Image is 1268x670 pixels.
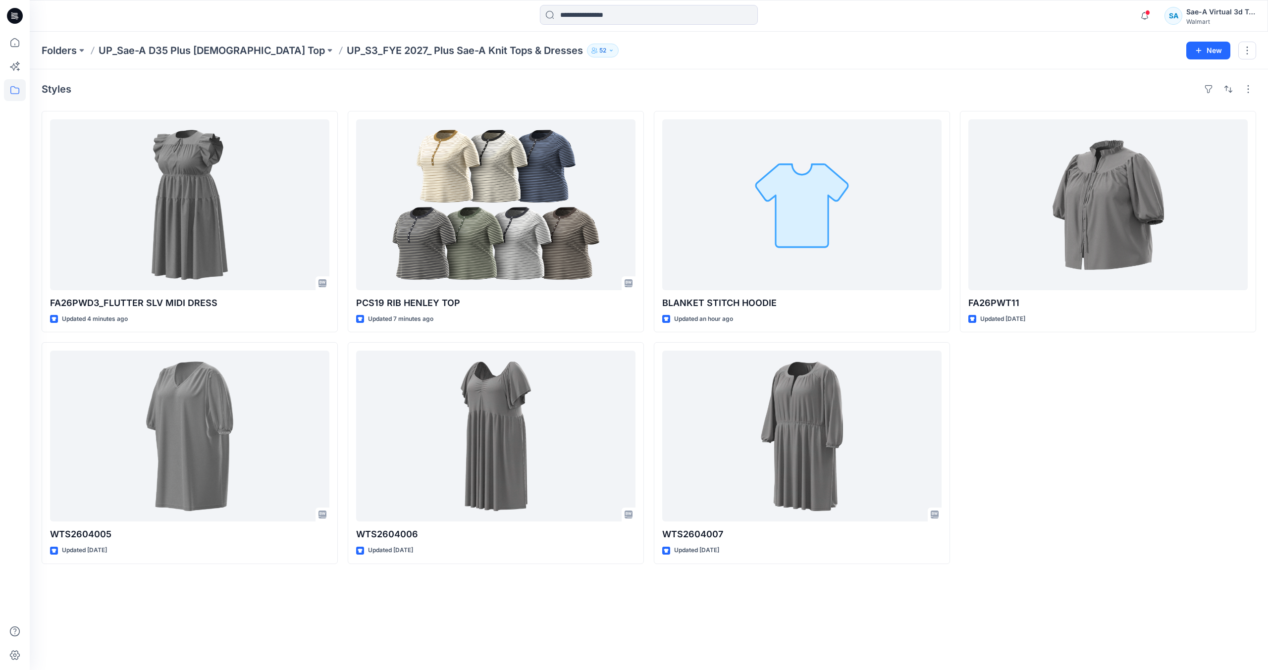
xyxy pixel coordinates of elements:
[50,119,329,290] a: FA26PWD3_FLUTTER SLV MIDI DRESS
[356,119,635,290] a: PCS19 RIB HENLEY TOP
[662,296,942,310] p: BLANKET STITCH HOODIE
[42,83,71,95] h4: Styles
[99,44,325,57] a: UP_Sae-A D35 Plus [DEMOGRAPHIC_DATA] Top
[356,296,635,310] p: PCS19 RIB HENLEY TOP
[368,545,413,556] p: Updated [DATE]
[368,314,433,324] p: Updated 7 minutes ago
[356,351,635,521] a: WTS2604006
[50,296,329,310] p: FA26PWD3_FLUTTER SLV MIDI DRESS
[1186,18,1256,25] div: Walmart
[50,351,329,521] a: WTS2604005
[1186,42,1230,59] button: New
[50,527,329,541] p: WTS2604005
[674,314,733,324] p: Updated an hour ago
[587,44,619,57] button: 52
[599,45,606,56] p: 52
[356,527,635,541] p: WTS2604006
[1186,6,1256,18] div: Sae-A Virtual 3d Team
[662,527,942,541] p: WTS2604007
[980,314,1025,324] p: Updated [DATE]
[662,119,942,290] a: BLANKET STITCH HOODIE
[347,44,583,57] p: UP_S3_FYE 2027_ Plus Sae-A Knit Tops & Dresses
[968,296,1248,310] p: FA26PWT11
[42,44,77,57] a: Folders
[62,545,107,556] p: Updated [DATE]
[662,351,942,521] a: WTS2604007
[1164,7,1182,25] div: SA
[968,119,1248,290] a: FA26PWT11
[62,314,128,324] p: Updated 4 minutes ago
[674,545,719,556] p: Updated [DATE]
